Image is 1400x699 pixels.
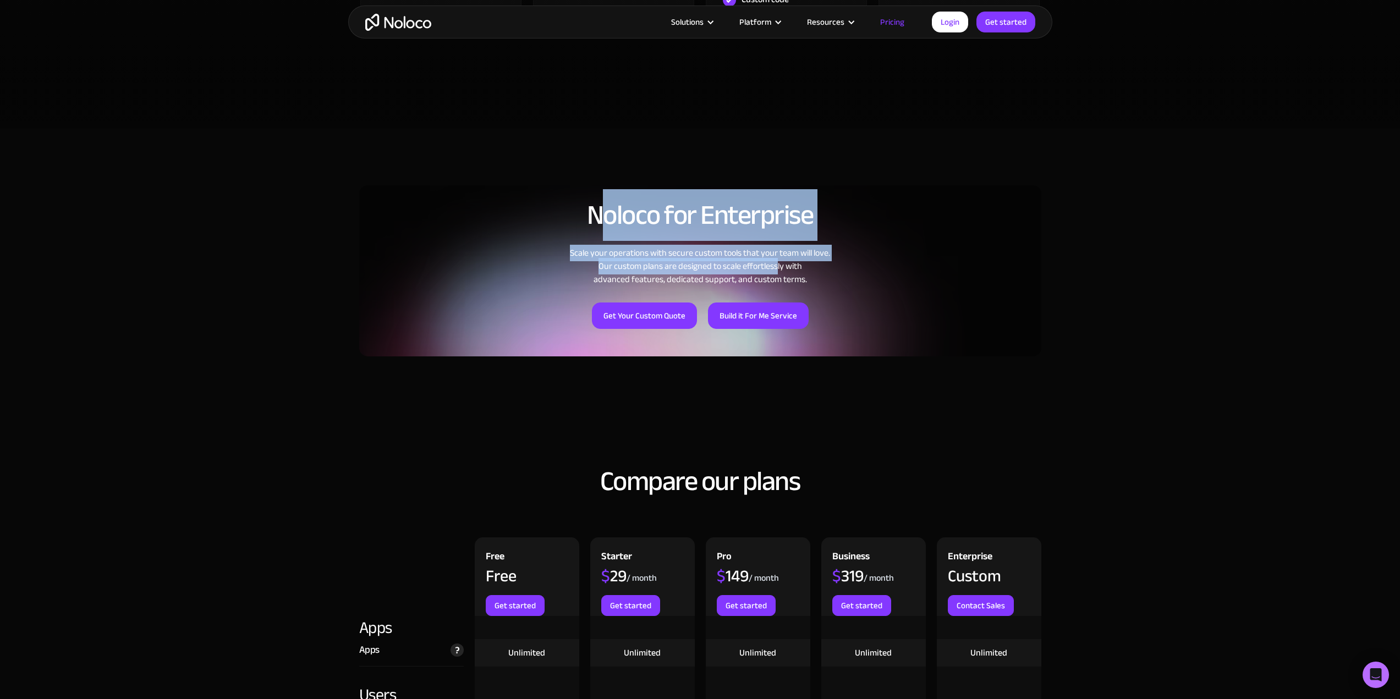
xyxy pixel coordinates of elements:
[832,568,864,584] div: 319
[864,572,894,584] div: / month
[365,14,431,31] a: home
[592,302,697,329] a: Get Your Custom Quote
[970,647,1007,659] div: Unlimited
[832,595,891,616] a: Get started
[976,12,1035,32] a: Get started
[717,548,732,568] div: Pro
[717,595,776,616] a: Get started
[807,15,844,29] div: Resources
[508,647,545,659] div: Unlimited
[486,548,504,568] div: Free
[359,200,1041,230] h2: Noloco for Enterprise
[832,548,870,568] div: Business
[793,15,866,29] div: Resources
[671,15,704,29] div: Solutions
[359,246,1041,286] div: Scale your operations with secure custom tools that your team will love. Our custom plans are des...
[832,560,841,591] span: $
[855,647,892,659] div: Unlimited
[601,568,627,584] div: 29
[657,15,726,29] div: Solutions
[932,12,968,32] a: Login
[601,548,632,568] div: Starter
[948,595,1014,616] a: Contact Sales
[359,616,464,639] div: Apps
[717,560,726,591] span: $
[1363,662,1389,688] div: Open Intercom Messenger
[739,647,776,659] div: Unlimited
[486,595,545,616] a: Get started
[627,572,657,584] div: / month
[359,466,1041,496] h2: Compare our plans
[739,15,771,29] div: Platform
[359,642,380,658] div: Apps
[486,568,517,584] div: Free
[948,568,1001,584] div: Custom
[601,595,660,616] a: Get started
[624,647,661,659] div: Unlimited
[866,15,918,29] a: Pricing
[708,302,809,329] a: Build it For Me Service
[948,548,992,568] div: Enterprise
[601,560,610,591] span: $
[717,568,749,584] div: 149
[749,572,779,584] div: / month
[726,15,793,29] div: Platform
